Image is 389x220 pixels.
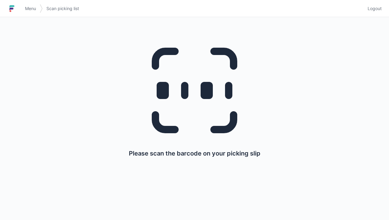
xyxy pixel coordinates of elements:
span: Logout [368,5,382,12]
a: Scan picking list [43,3,83,14]
span: Scan picking list [46,5,79,12]
p: Please scan the barcode on your picking slip [129,149,260,158]
span: Menu [25,5,36,12]
a: Menu [21,3,40,14]
a: Logout [364,3,382,14]
img: svg> [40,1,43,16]
img: logo-small.jpg [7,4,16,13]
